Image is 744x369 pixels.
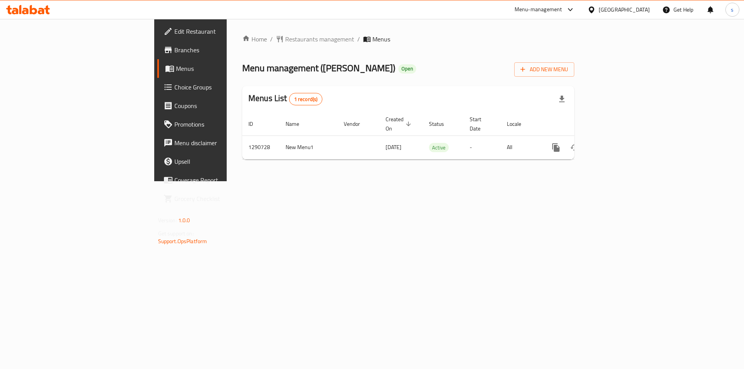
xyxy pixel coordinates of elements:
[276,34,354,44] a: Restaurants management
[541,112,627,136] th: Actions
[157,96,279,115] a: Coupons
[174,120,272,129] span: Promotions
[289,93,323,105] div: Total records count
[242,34,574,44] nav: breadcrumb
[279,136,338,159] td: New Menu1
[386,142,401,152] span: [DATE]
[174,82,272,92] span: Choice Groups
[515,5,562,14] div: Menu-management
[174,45,272,55] span: Branches
[289,96,322,103] span: 1 record(s)
[174,138,272,148] span: Menu disclaimer
[429,143,449,152] span: Active
[386,115,413,133] span: Created On
[344,119,370,129] span: Vendor
[553,90,571,108] div: Export file
[157,171,279,189] a: Coverage Report
[158,215,177,225] span: Version:
[157,189,279,208] a: Grocery Checklist
[157,41,279,59] a: Branches
[731,5,734,14] span: s
[157,134,279,152] a: Menu disclaimer
[174,101,272,110] span: Coupons
[242,112,627,160] table: enhanced table
[157,78,279,96] a: Choice Groups
[398,65,416,72] span: Open
[429,119,454,129] span: Status
[507,119,531,129] span: Locale
[157,115,279,134] a: Promotions
[242,59,395,77] span: Menu management ( [PERSON_NAME] )
[176,64,272,73] span: Menus
[174,194,272,203] span: Grocery Checklist
[158,228,194,239] span: Get support on:
[174,175,272,185] span: Coverage Report
[398,64,416,74] div: Open
[470,115,491,133] span: Start Date
[248,119,263,129] span: ID
[547,138,565,157] button: more
[174,157,272,166] span: Upsell
[157,59,279,78] a: Menus
[520,65,568,74] span: Add New Menu
[157,152,279,171] a: Upsell
[285,34,354,44] span: Restaurants management
[372,34,390,44] span: Menus
[286,119,309,129] span: Name
[174,27,272,36] span: Edit Restaurant
[158,236,207,246] a: Support.OpsPlatform
[357,34,360,44] li: /
[463,136,501,159] td: -
[178,215,190,225] span: 1.0.0
[514,62,574,77] button: Add New Menu
[501,136,541,159] td: All
[565,138,584,157] button: Change Status
[248,93,322,105] h2: Menus List
[599,5,650,14] div: [GEOGRAPHIC_DATA]
[157,22,279,41] a: Edit Restaurant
